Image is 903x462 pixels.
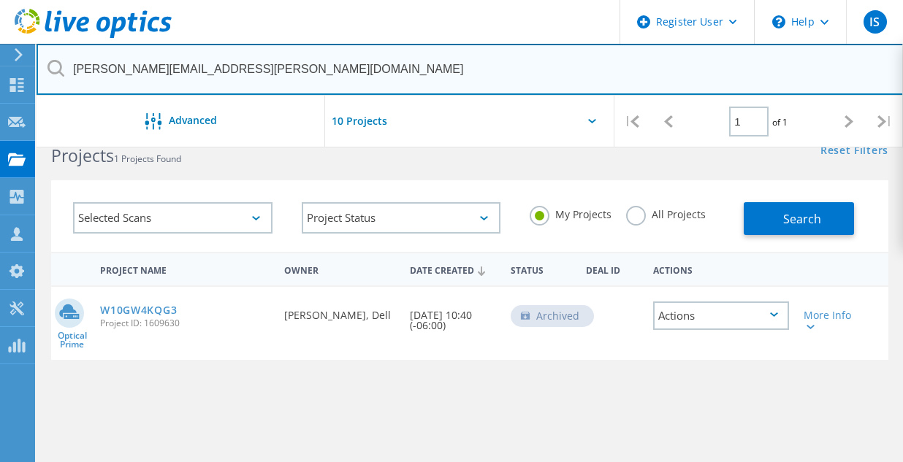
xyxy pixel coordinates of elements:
[530,206,611,220] label: My Projects
[51,331,93,349] span: Optical Prime
[772,15,785,28] svg: \n
[503,255,579,282] div: Status
[100,319,270,328] span: Project ID: 1609630
[869,16,880,28] span: IS
[403,255,503,283] div: Date Created
[51,144,114,167] b: Projects
[403,287,503,345] div: [DATE] 10:40 (-06:00)
[579,255,646,282] div: Deal Id
[626,206,706,220] label: All Projects
[653,301,789,330] div: Actions
[511,305,594,327] div: Archived
[302,202,501,234] div: Project Status
[277,287,403,335] div: [PERSON_NAME], Dell
[93,255,277,282] div: Project Name
[820,145,888,158] a: Reset Filters
[744,202,854,235] button: Search
[614,96,650,147] div: |
[114,153,181,165] span: 1 Projects Found
[100,305,177,315] a: W10GW4KQG3
[866,96,902,147] div: |
[73,202,273,234] div: Selected Scans
[783,211,821,227] span: Search
[15,31,172,41] a: Live Optics Dashboard
[169,115,217,126] span: Advanced
[804,310,856,331] div: More Info
[772,116,788,128] span: of 1
[646,255,796,282] div: Actions
[277,255,403,282] div: Owner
